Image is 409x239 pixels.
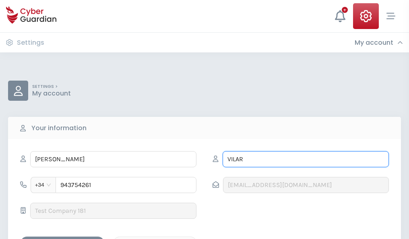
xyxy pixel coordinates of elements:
[342,7,348,13] div: +
[17,39,44,47] h3: Settings
[355,39,393,47] h3: My account
[56,177,196,193] input: 612345678
[32,89,71,98] p: My account
[35,179,52,191] span: +34
[31,123,87,133] b: Your information
[32,84,71,89] p: SETTINGS >
[355,39,403,47] div: My account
